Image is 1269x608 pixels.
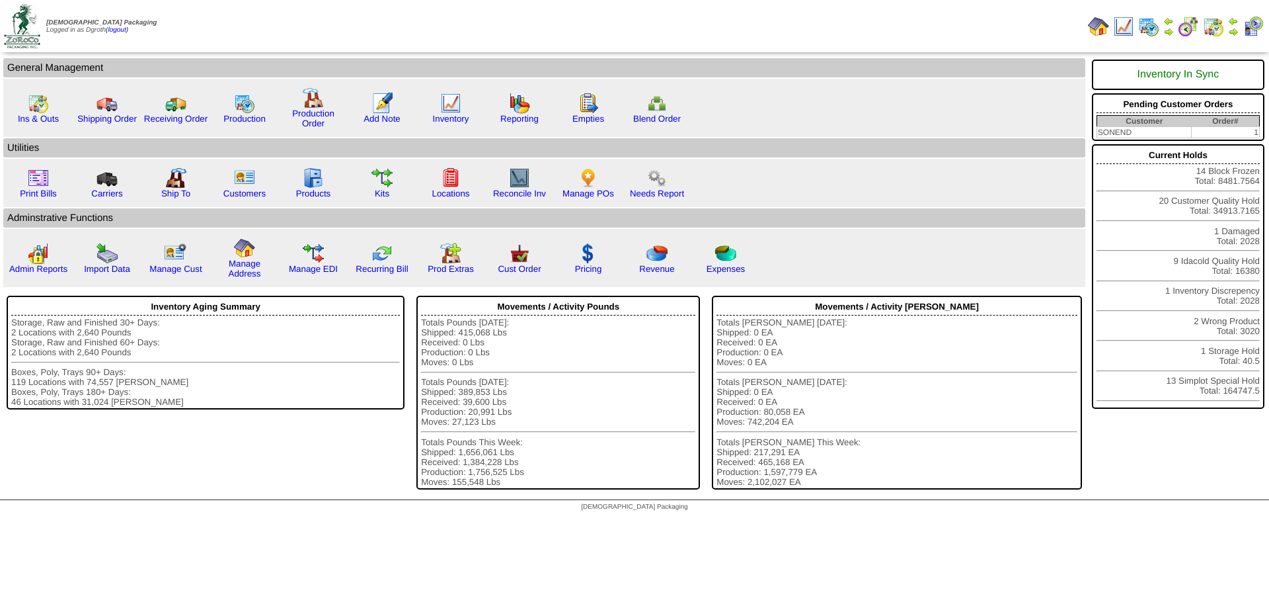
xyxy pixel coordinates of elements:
[28,93,49,114] img: calendarinout.gif
[575,264,602,274] a: Pricing
[421,318,695,487] div: Totals Pounds [DATE]: Shipped: 415,068 Lbs Received: 0 Lbs Production: 0 Lbs Moves: 0 Lbs Totals ...
[633,114,681,124] a: Blend Order
[715,243,736,264] img: pie_chart2.png
[646,93,668,114] img: network.png
[509,93,530,114] img: graph.gif
[440,93,461,114] img: line_graph.gif
[578,93,599,114] img: workorder.gif
[96,243,118,264] img: import.gif
[562,189,614,198] a: Manage POs
[1088,16,1109,37] img: home.gif
[4,4,40,48] img: zoroco-logo-small.webp
[428,264,474,274] a: Prod Extras
[234,93,255,114] img: calendarprod.gif
[164,243,188,264] img: managecust.png
[91,189,122,198] a: Carriers
[630,189,684,198] a: Needs Report
[371,243,393,264] img: reconcile.gif
[96,93,118,114] img: truck.gif
[440,243,461,264] img: prodextras.gif
[1163,16,1174,26] img: arrowleft.gif
[1096,127,1191,138] td: SONEND
[223,189,266,198] a: Customers
[433,114,469,124] a: Inventory
[18,114,59,124] a: Ins & Outs
[1203,16,1224,37] img: calendarinout.gif
[3,138,1085,157] td: Utilities
[303,167,324,189] img: cabinet.gif
[1163,26,1174,37] img: arrowright.gif
[1192,116,1260,127] th: Order#
[46,19,157,34] span: Logged in as Dgroth
[716,298,1077,316] div: Movements / Activity [PERSON_NAME]
[432,189,469,198] a: Locations
[234,238,255,259] img: home.gif
[20,189,57,198] a: Print Bills
[289,264,338,274] a: Manage EDI
[493,189,546,198] a: Reconcile Inv
[1096,62,1260,87] div: Inventory In Sync
[581,503,687,511] span: [DEMOGRAPHIC_DATA] Packaging
[1243,16,1264,37] img: calendarcustomer.gif
[144,114,208,124] a: Receiving Order
[9,264,67,274] a: Admin Reports
[28,243,49,264] img: graph2.png
[707,264,746,274] a: Expenses
[292,109,334,128] a: Production Order
[1228,26,1239,37] img: arrowright.gif
[46,19,157,26] span: [DEMOGRAPHIC_DATA] Packaging
[149,264,202,274] a: Manage Cust
[371,93,393,114] img: orders.gif
[165,167,186,189] img: factory2.gif
[11,318,400,407] div: Storage, Raw and Finished 30+ Days: 2 Locations with 2,640 Pounds Storage, Raw and Finished 60+ D...
[509,243,530,264] img: cust_order.png
[84,264,130,274] a: Import Data
[1096,147,1260,164] div: Current Holds
[578,243,599,264] img: dollar.gif
[303,243,324,264] img: edi.gif
[161,189,190,198] a: Ship To
[223,114,266,124] a: Production
[106,26,128,34] a: (logout)
[296,189,331,198] a: Products
[77,114,137,124] a: Shipping Order
[646,167,668,189] img: workflow.png
[371,167,393,189] img: workflow.gif
[509,167,530,189] img: line_graph2.gif
[440,167,461,189] img: locations.gif
[165,93,186,114] img: truck2.gif
[639,264,674,274] a: Revenue
[1192,127,1260,138] td: 1
[229,259,261,279] a: Manage Address
[11,298,400,316] div: Inventory Aging Summary
[96,167,118,189] img: truck3.gif
[3,208,1085,228] td: Adminstrative Functions
[364,114,401,124] a: Add Note
[1096,96,1260,113] div: Pending Customer Orders
[716,318,1077,487] div: Totals [PERSON_NAME] [DATE]: Shipped: 0 EA Received: 0 EA Production: 0 EA Moves: 0 EA Totals [PE...
[234,167,255,189] img: customers.gif
[1178,16,1199,37] img: calendarblend.gif
[3,58,1085,77] td: General Management
[421,298,695,316] div: Movements / Activity Pounds
[303,87,324,109] img: factory.gif
[356,264,408,274] a: Recurring Bill
[1092,144,1264,409] div: 14 Block Frozen Total: 8481.7564 20 Customer Quality Hold Total: 34913.7165 1 Damaged Total: 2028...
[375,189,389,198] a: Kits
[1228,16,1239,26] img: arrowleft.gif
[572,114,604,124] a: Empties
[500,114,539,124] a: Reporting
[578,167,599,189] img: po.png
[646,243,668,264] img: pie_chart.png
[1096,116,1191,127] th: Customer
[498,264,541,274] a: Cust Order
[1113,16,1134,37] img: line_graph.gif
[28,167,49,189] img: invoice2.gif
[1138,16,1159,37] img: calendarprod.gif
